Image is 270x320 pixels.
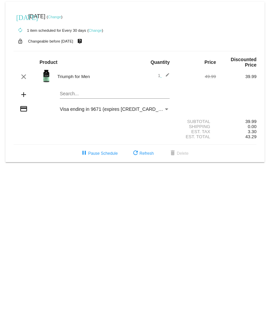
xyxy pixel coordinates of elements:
strong: Discounted Price [231,57,256,68]
img: Image-1-Triumph_carousel-front-transp.png [40,69,53,83]
div: 39.99 [216,74,256,79]
mat-icon: edit [162,73,170,81]
small: 1 item scheduled for Every 30 days [14,28,86,32]
mat-icon: lock_open [16,37,24,46]
mat-select: Payment Method [60,106,170,112]
span: Visa ending in 9671 (expires [CREDIT_CARD_DATA]) [60,106,173,112]
button: Refresh [126,147,159,159]
a: Change [48,15,61,19]
button: Delete [163,147,194,159]
mat-icon: [DATE] [16,13,24,21]
small: ( ) [47,15,63,19]
div: Triumph for Men [54,74,135,79]
small: Changeable before [DATE] [28,39,73,43]
small: ( ) [88,28,103,32]
div: Est. Tax [175,129,216,134]
a: Change [89,28,102,32]
strong: Quantity [150,59,170,65]
div: Shipping [175,124,216,129]
mat-icon: pause [80,149,88,157]
div: Subtotal [175,119,216,124]
span: 3.30 [248,129,256,134]
span: 43.29 [245,134,256,139]
mat-icon: delete [169,149,177,157]
span: Pause Schedule [80,151,118,156]
strong: Product [40,59,57,65]
span: 0.00 [248,124,256,129]
input: Search... [60,91,170,97]
button: Pause Schedule [75,147,123,159]
div: Est. Total [175,134,216,139]
strong: Price [204,59,216,65]
span: Delete [169,151,189,156]
mat-icon: clear [20,73,28,81]
mat-icon: refresh [131,149,140,157]
mat-icon: live_help [76,37,84,46]
span: Refresh [131,151,154,156]
mat-icon: credit_card [20,105,28,113]
div: 39.99 [216,119,256,124]
mat-icon: add [20,91,28,99]
mat-icon: autorenew [16,26,24,34]
span: 1 [158,73,170,78]
div: 49.99 [175,74,216,79]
